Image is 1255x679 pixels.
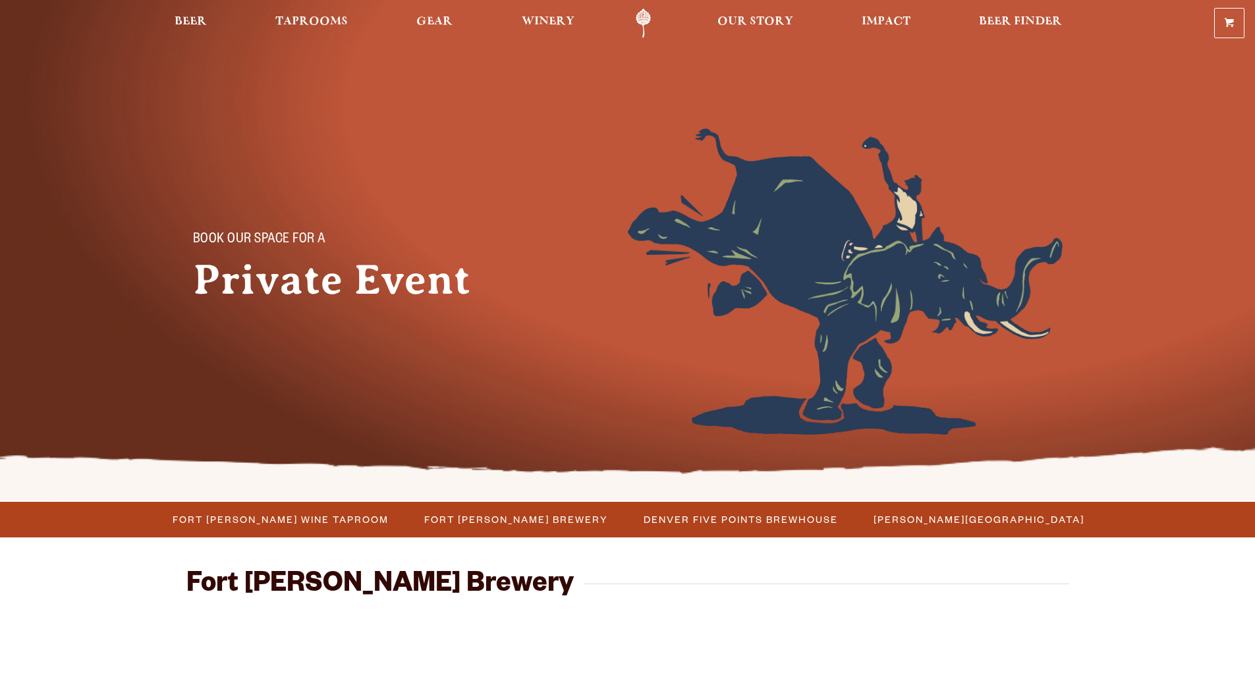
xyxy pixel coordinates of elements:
[874,510,1084,529] span: [PERSON_NAME][GEOGRAPHIC_DATA]
[193,256,509,304] h1: Private Event
[979,16,1062,27] span: Beer Finder
[165,510,395,529] a: Fort [PERSON_NAME] Wine Taproom
[644,510,838,529] span: Denver Five Points Brewhouse
[513,9,583,38] a: Winery
[416,510,615,529] a: Fort [PERSON_NAME] Brewery
[424,510,608,529] span: Fort [PERSON_NAME] Brewery
[862,16,910,27] span: Impact
[186,570,574,602] h2: Fort [PERSON_NAME] Brewery
[166,9,215,38] a: Beer
[408,9,461,38] a: Gear
[416,16,453,27] span: Gear
[522,16,574,27] span: Winery
[173,510,389,529] span: Fort [PERSON_NAME] Wine Taproom
[853,9,919,38] a: Impact
[175,16,207,27] span: Beer
[619,9,668,38] a: Odell Home
[970,9,1071,38] a: Beer Finder
[717,16,793,27] span: Our Story
[275,16,348,27] span: Taprooms
[866,510,1091,529] a: [PERSON_NAME][GEOGRAPHIC_DATA]
[636,510,845,529] a: Denver Five Points Brewhouse
[628,128,1063,435] img: Foreground404
[267,9,356,38] a: Taprooms
[709,9,802,38] a: Our Story
[193,232,483,248] p: Book Our Space for a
